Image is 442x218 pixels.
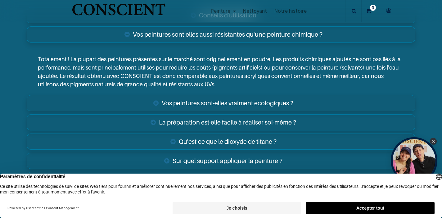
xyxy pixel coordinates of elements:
sup: 0 [370,5,376,11]
a: Qu'est-ce que le dioxyde de titane ? [27,134,415,150]
a: La peinture est-elle lavable ? [27,172,415,188]
span: Nettoyant [243,7,267,14]
a: Vos peintures sont-elles aussi résistantes qu'une peinture chimique ? [27,26,415,43]
div: Open Tolstoy widget [391,137,437,184]
p: Totalement ! La plupart des peintures présentes sur le marché sont originellement en poudre. Les ... [38,55,404,89]
div: Tolstoy bubble widget [391,137,437,184]
a: Vos peintures sont-elles vraiment écologiques ? [27,95,415,111]
div: Close Tolstoy widget [430,138,437,145]
button: Open chat widget [5,5,24,24]
a: La préparation est-elle facile à réaliser soi-même ? [27,114,415,130]
a: Sur quel support appliquer la peinture ? [27,153,415,169]
div: Open Tolstoy [391,137,437,184]
span: Peinture [210,7,230,14]
span: Notre histoire [274,7,307,14]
